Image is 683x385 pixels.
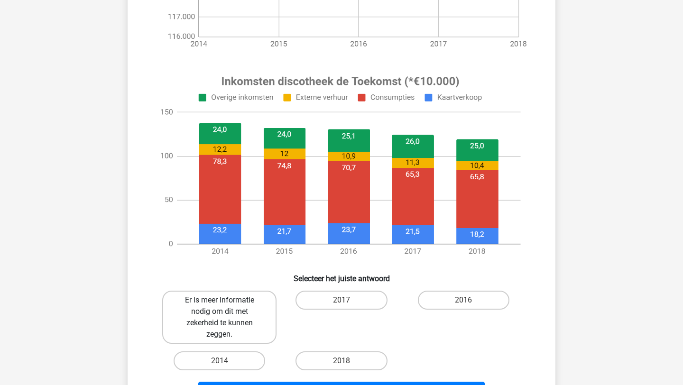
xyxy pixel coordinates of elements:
label: Er is meer informatie nodig om dit met zekerheid te kunnen zeggen. [162,291,277,344]
h6: Selecteer het juiste antwoord [143,266,540,283]
label: 2017 [295,291,387,310]
label: 2014 [174,351,265,370]
label: 2018 [295,351,387,370]
label: 2016 [418,291,509,310]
